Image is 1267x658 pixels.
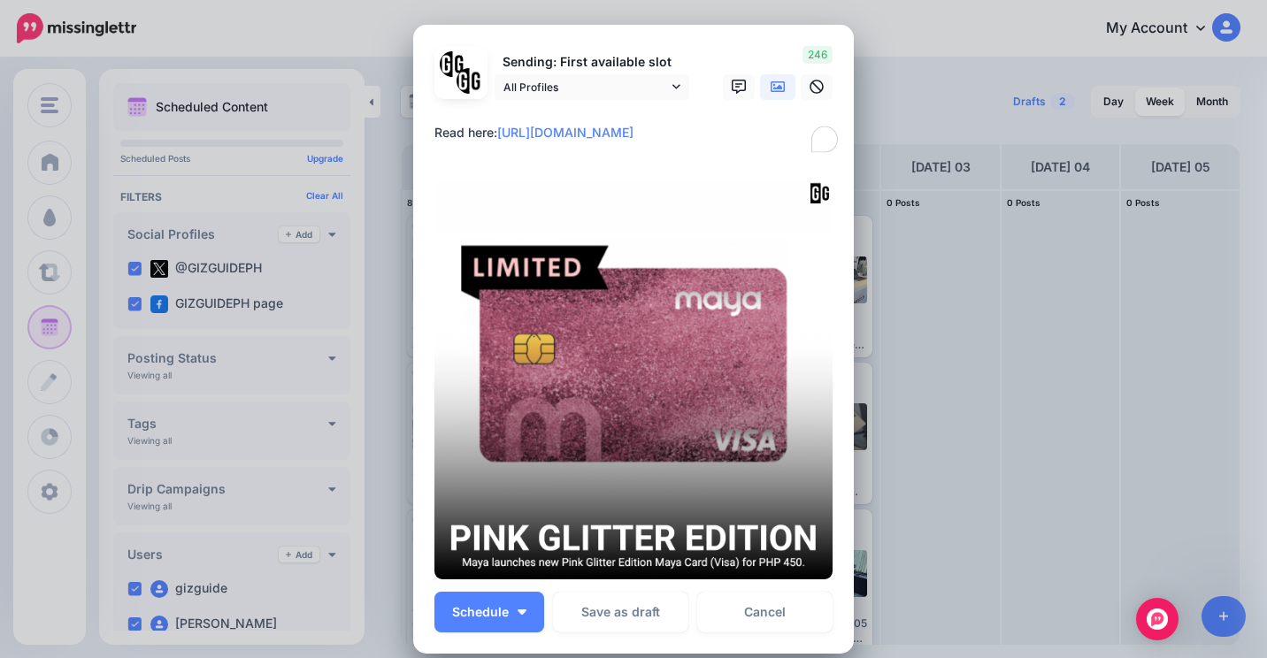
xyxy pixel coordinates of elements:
span: 246 [802,46,833,64]
img: KO45DM2P066Z7GRH0CSOQWXS7NCWCM87.png [434,181,833,579]
span: Schedule [452,606,509,618]
p: Sending: First available slot [495,52,689,73]
img: arrow-down-white.png [518,609,526,615]
button: Schedule [434,592,544,632]
a: All Profiles [495,74,689,100]
textarea: To enrich screen reader interactions, please activate Accessibility in Grammarly extension settings [434,122,841,157]
img: 353459792_649996473822713_4483302954317148903_n-bsa138318.png [440,51,465,77]
img: JT5sWCfR-79925.png [457,68,482,94]
span: All Profiles [503,78,668,96]
div: Open Intercom Messenger [1136,598,1179,640]
a: Cancel [697,592,833,632]
div: Read here: [434,122,841,143]
button: Save as draft [553,592,688,632]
